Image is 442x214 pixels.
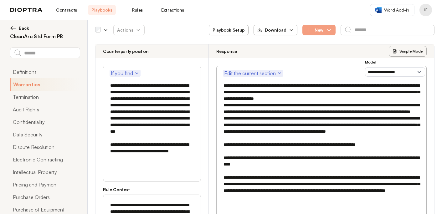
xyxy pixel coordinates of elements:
a: Contracts [53,5,80,15]
button: Data Security [10,128,80,141]
a: Rules [123,5,151,15]
button: Profile menu [419,4,432,16]
button: Confidentiality [10,116,80,128]
button: Dispute Resolution [10,141,80,153]
h3: Model [365,60,425,65]
h2: CleanArc Std Form PB [10,33,80,40]
a: Word Add-in [370,4,414,16]
button: Pricing and Payment [10,178,80,191]
button: Audit Rights [10,103,80,116]
h3: Rule Context [103,186,201,193]
button: New [302,25,336,35]
select: Model [365,67,425,77]
div: Download [257,27,286,33]
button: Back [10,25,80,31]
span: Back [19,25,29,31]
button: Purchase Orders [10,191,80,203]
span: Edit the current section [224,69,282,77]
span: If you find [111,69,139,77]
button: Simple Mode [389,46,427,57]
button: Termination [10,91,80,103]
span: Word Add-in [384,7,409,13]
button: Electronic Contracting [10,153,80,166]
div: Select all [95,27,101,33]
button: If you find [110,70,141,77]
button: Download [254,25,297,35]
a: Playbooks [88,5,116,15]
button: Definitions [10,66,80,78]
img: left arrow [10,25,16,31]
a: Extractions [159,5,187,15]
button: Intellectual Property [10,166,80,178]
h3: Response [216,48,237,54]
h3: Counterparty position [103,48,149,54]
img: logo [10,8,43,12]
button: Warranties [10,78,80,91]
span: Actions [112,24,146,36]
button: Actions [113,25,145,35]
button: Playbook Setup [209,25,249,35]
button: Edit the current section [223,70,283,77]
img: word [375,7,382,13]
